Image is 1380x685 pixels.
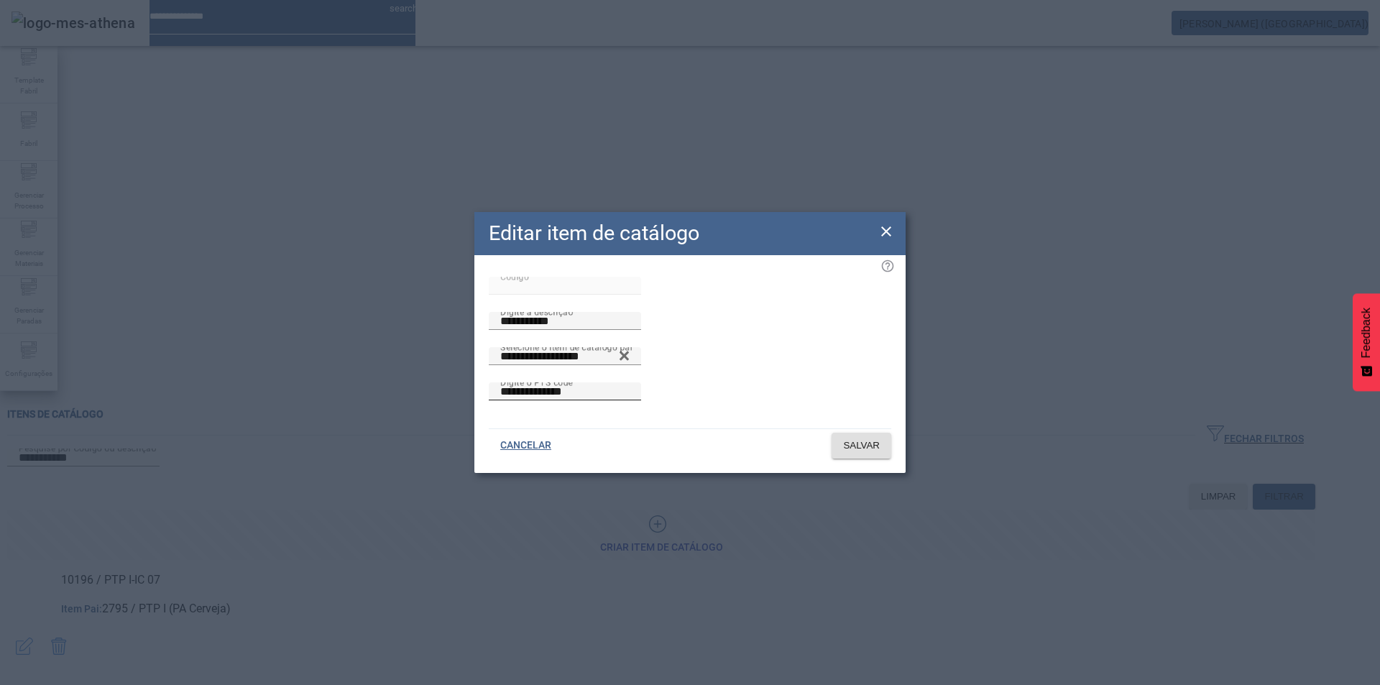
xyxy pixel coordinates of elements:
button: Feedback - Mostrar pesquisa [1353,293,1380,391]
span: Feedback [1360,308,1373,358]
mat-label: Digite o PTS code [500,377,573,387]
mat-label: Selecione o item de catálogo pai [500,341,632,351]
button: SALVAR [832,433,891,459]
mat-label: Código [500,271,529,281]
h2: Editar item de catálogo [489,218,699,249]
span: CANCELAR [500,438,551,453]
mat-label: Digite a descrição [500,306,573,316]
input: Number [500,348,630,365]
button: CANCELAR [489,433,563,459]
span: SALVAR [843,438,880,453]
